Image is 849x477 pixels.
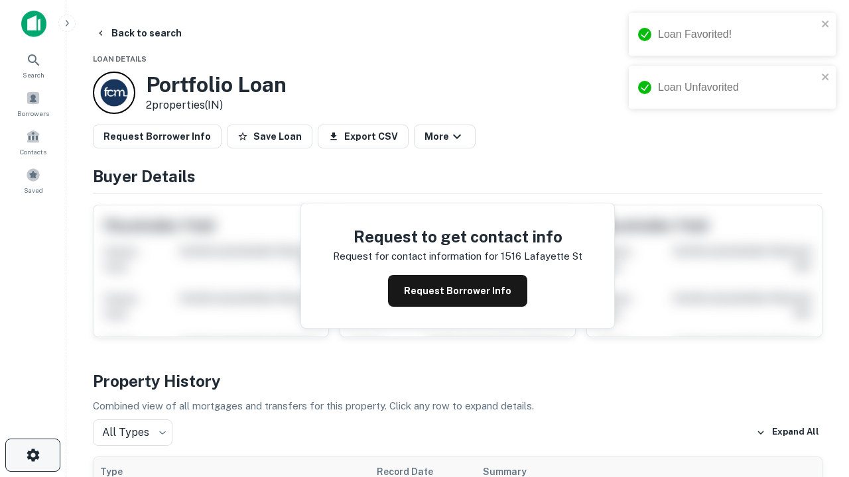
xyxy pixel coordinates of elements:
h4: Request to get contact info [333,225,582,248]
div: Loan Favorited! [658,26,817,42]
img: capitalize-icon.png [21,11,46,37]
button: close [821,19,830,31]
div: Loan Unfavorited [658,79,817,95]
button: close [821,72,830,84]
button: Request Borrower Info [93,125,222,148]
button: Request Borrower Info [388,275,527,307]
h3: Portfolio Loan [146,72,287,97]
p: 2 properties (IN) [146,97,287,113]
a: Saved [4,162,62,198]
button: Back to search [90,21,187,45]
div: All Types [93,419,172,446]
span: Loan Details [93,55,147,63]
span: Search [23,70,44,80]
a: Search [4,47,62,83]
p: Request for contact information for [333,248,498,264]
button: Export CSV [318,125,409,148]
span: Saved [24,185,43,195]
button: Expand All [753,423,822,443]
h4: Property History [93,369,822,393]
button: Save Loan [227,125,312,148]
p: 1516 lafayette st [501,248,582,264]
span: Borrowers [17,108,49,119]
button: More [414,125,476,148]
iframe: Chat Widget [783,329,849,392]
h4: Buyer Details [93,164,822,188]
p: Combined view of all mortgages and transfers for this property. Click any row to expand details. [93,398,822,414]
a: Borrowers [4,85,62,121]
span: Contacts [20,146,46,157]
a: Contacts [4,124,62,160]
